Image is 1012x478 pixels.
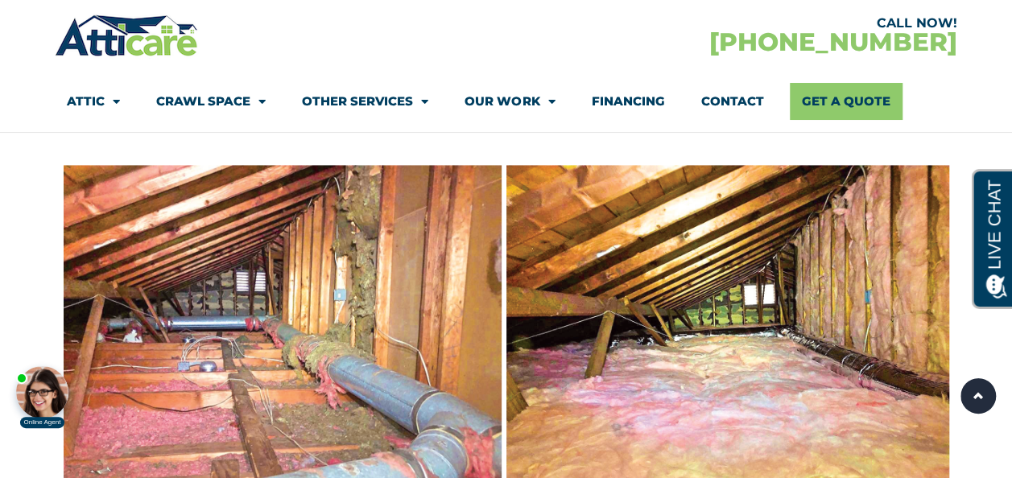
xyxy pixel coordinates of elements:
[506,17,956,30] div: CALL NOW!
[67,83,944,120] nav: Menu
[302,83,428,120] a: Other Services
[8,309,266,430] iframe: Chat Invitation
[591,83,664,120] a: Financing
[39,13,130,33] span: Opens a chat window
[465,83,555,120] a: Our Work
[156,83,266,120] a: Crawl Space
[700,83,763,120] a: Contact
[67,83,120,120] a: Attic
[790,83,903,120] a: Get A Quote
